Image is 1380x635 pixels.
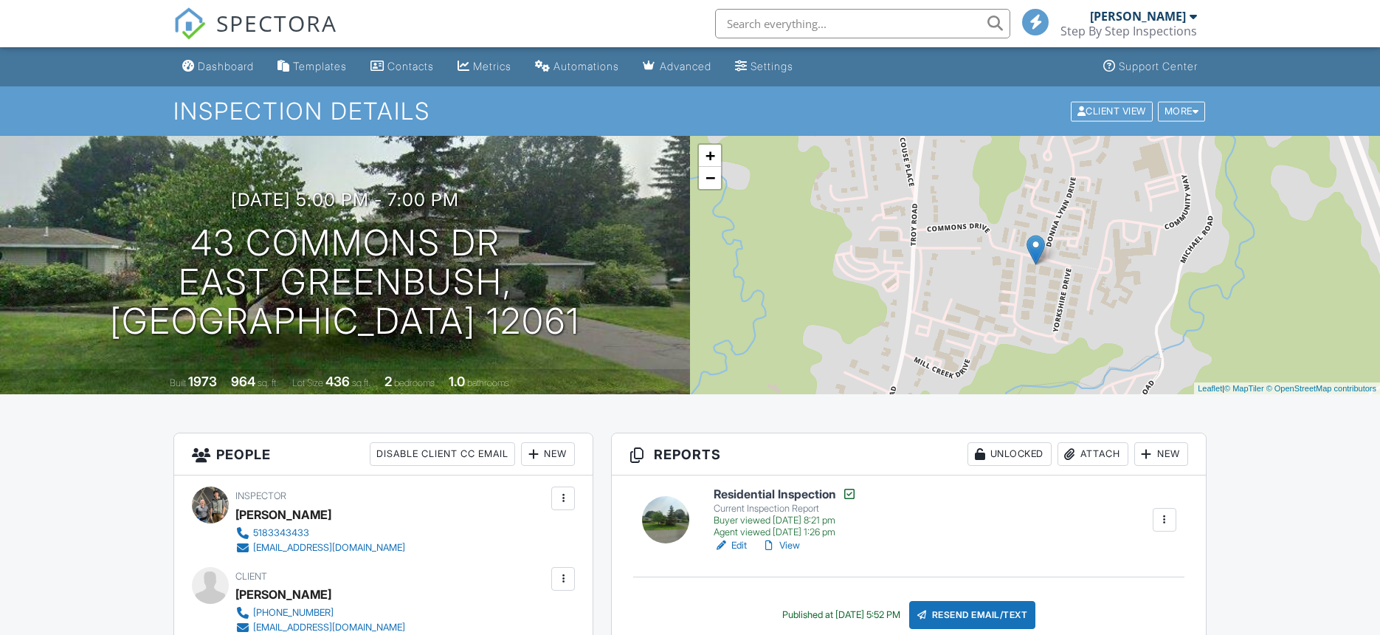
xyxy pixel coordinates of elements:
[365,53,440,80] a: Contacts
[198,60,254,72] div: Dashboard
[235,540,405,555] a: [EMAIL_ADDRESS][DOMAIN_NAME]
[1266,384,1376,393] a: © OpenStreetMap contributors
[173,7,206,40] img: The Best Home Inspection Software - Spectora
[384,374,392,389] div: 2
[1158,101,1206,121] div: More
[174,433,593,476] h3: People
[715,9,1010,38] input: Search everything...
[216,7,337,38] span: SPECTORA
[253,607,334,619] div: [PHONE_NUMBER]
[231,374,255,389] div: 964
[253,527,309,539] div: 5183343433
[253,622,405,634] div: [EMAIL_ADDRESS][DOMAIN_NAME]
[699,145,721,167] a: Zoom in
[394,377,435,388] span: bedrooms
[714,487,857,501] h6: Residential Inspection
[1119,60,1198,72] div: Support Center
[521,442,575,466] div: New
[235,504,331,526] div: [PERSON_NAME]
[188,374,217,389] div: 1973
[714,503,857,515] div: Current Inspection Report
[258,377,278,388] span: sq. ft.
[1058,442,1128,466] div: Attach
[449,374,465,389] div: 1.0
[292,377,323,388] span: Lot Size
[660,60,711,72] div: Advanced
[235,583,331,605] div: [PERSON_NAME]
[1069,105,1156,116] a: Client View
[1090,9,1186,24] div: [PERSON_NAME]
[235,490,286,501] span: Inspector
[762,538,800,553] a: View
[1194,382,1380,395] div: |
[751,60,793,72] div: Settings
[170,377,186,388] span: Built
[553,60,619,72] div: Automations
[231,190,459,210] h3: [DATE] 5:00 pm - 7:00 pm
[235,605,405,620] a: [PHONE_NUMBER]
[1198,384,1222,393] a: Leaflet
[452,53,517,80] a: Metrics
[714,538,747,553] a: Edit
[1224,384,1264,393] a: © MapTiler
[967,442,1052,466] div: Unlocked
[370,442,515,466] div: Disable Client CC Email
[467,377,509,388] span: bathrooms
[293,60,347,72] div: Templates
[612,433,1206,476] h3: Reports
[782,609,900,621] div: Published at [DATE] 5:52 PM
[235,571,267,582] span: Client
[352,377,370,388] span: sq.ft.
[387,60,434,72] div: Contacts
[637,53,717,80] a: Advanced
[1071,101,1153,121] div: Client View
[729,53,799,80] a: Settings
[272,53,353,80] a: Templates
[253,542,405,554] div: [EMAIL_ADDRESS][DOMAIN_NAME]
[909,601,1036,629] div: Resend Email/Text
[714,515,857,526] div: Buyer viewed [DATE] 8:21 pm
[1134,442,1188,466] div: New
[714,526,857,538] div: Agent viewed [DATE] 1:26 pm
[235,620,405,635] a: [EMAIL_ADDRESS][DOMAIN_NAME]
[325,374,350,389] div: 436
[24,224,666,340] h1: 43 Commons Dr East Greenbush, [GEOGRAPHIC_DATA] 12061
[529,53,625,80] a: Automations (Basic)
[176,53,260,80] a: Dashboard
[235,526,405,540] a: 5183343433
[173,98,1207,124] h1: Inspection Details
[173,20,337,51] a: SPECTORA
[1097,53,1204,80] a: Support Center
[714,487,857,538] a: Residential Inspection Current Inspection Report Buyer viewed [DATE] 8:21 pm Agent viewed [DATE] ...
[473,60,511,72] div: Metrics
[699,167,721,189] a: Zoom out
[1060,24,1197,38] div: Step By Step Inspections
